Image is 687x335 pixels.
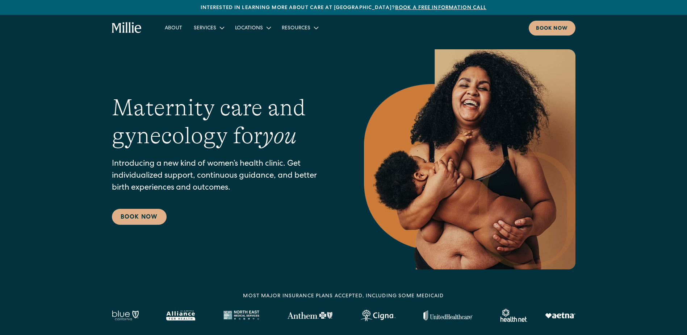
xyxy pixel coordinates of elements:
[536,25,568,33] div: Book now
[112,310,139,320] img: Blue California logo
[112,158,335,194] p: Introducing a new kind of women’s health clinic. Get individualized support, continuous guidance,...
[229,22,276,34] div: Locations
[166,310,195,320] img: Alameda Alliance logo
[112,94,335,150] h1: Maternity care and gynecology for
[500,309,528,322] img: Healthnet logo
[276,22,323,34] div: Resources
[263,123,297,149] em: you
[282,25,310,32] div: Resources
[235,25,263,32] div: Locations
[243,293,444,300] div: MOST MAJOR INSURANCE PLANS ACCEPTED, INCLUDING some MEDICAID
[188,22,229,34] div: Services
[364,49,575,269] img: Smiling mother with her baby in arms, celebrating body positivity and the nurturing bond of postp...
[529,21,575,36] a: Book now
[287,312,332,319] img: Anthem Logo
[545,313,575,318] img: Aetna logo
[223,310,259,320] img: North East Medical Services logo
[194,25,216,32] div: Services
[112,209,167,225] a: Book Now
[395,5,486,11] a: Book a free information call
[112,22,142,34] a: home
[159,22,188,34] a: About
[360,310,395,321] img: Cigna logo
[423,310,473,320] img: United Healthcare logo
